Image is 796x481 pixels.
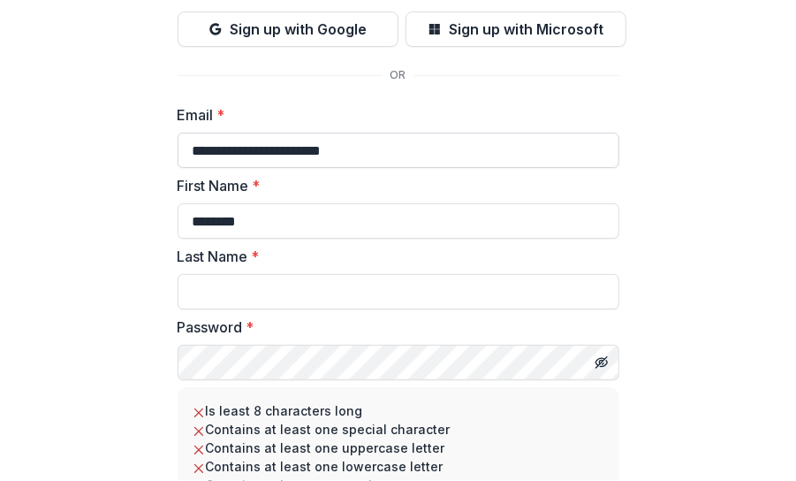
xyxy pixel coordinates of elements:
li: Is least 8 characters long [192,401,605,420]
button: Sign up with Google [178,11,398,47]
button: Toggle password visibility [588,348,616,377]
label: Password [178,317,609,338]
li: Contains at least one lowercase letter [192,457,605,476]
label: Last Name [178,246,609,267]
label: Email [178,104,609,126]
label: First Name [178,175,609,196]
li: Contains at least one special character [192,420,605,439]
li: Contains at least one uppercase letter [192,439,605,457]
button: Sign up with Microsoft [406,11,626,47]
